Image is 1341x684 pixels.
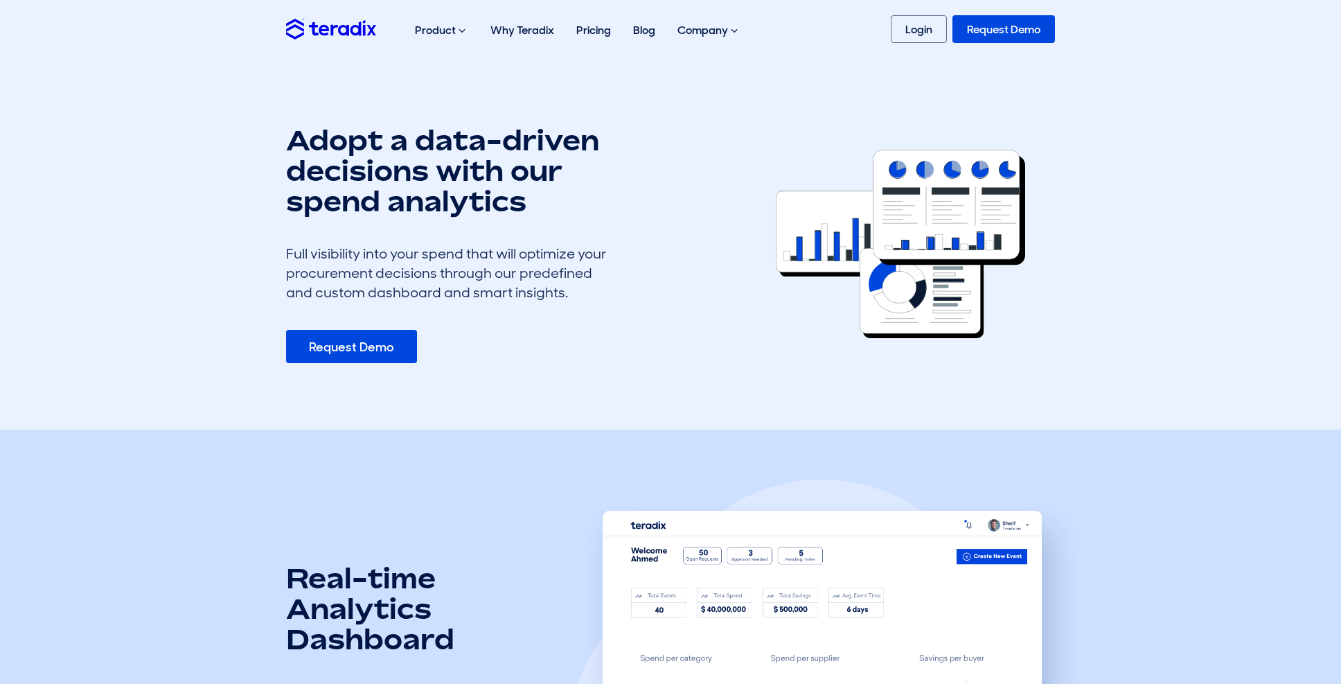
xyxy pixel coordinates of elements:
div: Company [666,8,752,53]
img: Teradix logo [286,19,376,39]
a: Blog [622,8,666,52]
a: Why Teradix [479,8,565,52]
img: erfx feature [776,150,1025,339]
div: Full visibility into your spend that will optimize your procurement decisions through our predefi... [286,244,619,302]
h2: Real-time Analytics Dashboard [286,563,529,654]
a: Pricing [565,8,622,52]
a: Request Demo [952,15,1055,43]
h1: Adopt a data-driven decisions with our spend analytics [286,125,619,216]
a: Request Demo [286,330,417,363]
a: Login [891,15,947,43]
div: Product [404,8,479,53]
